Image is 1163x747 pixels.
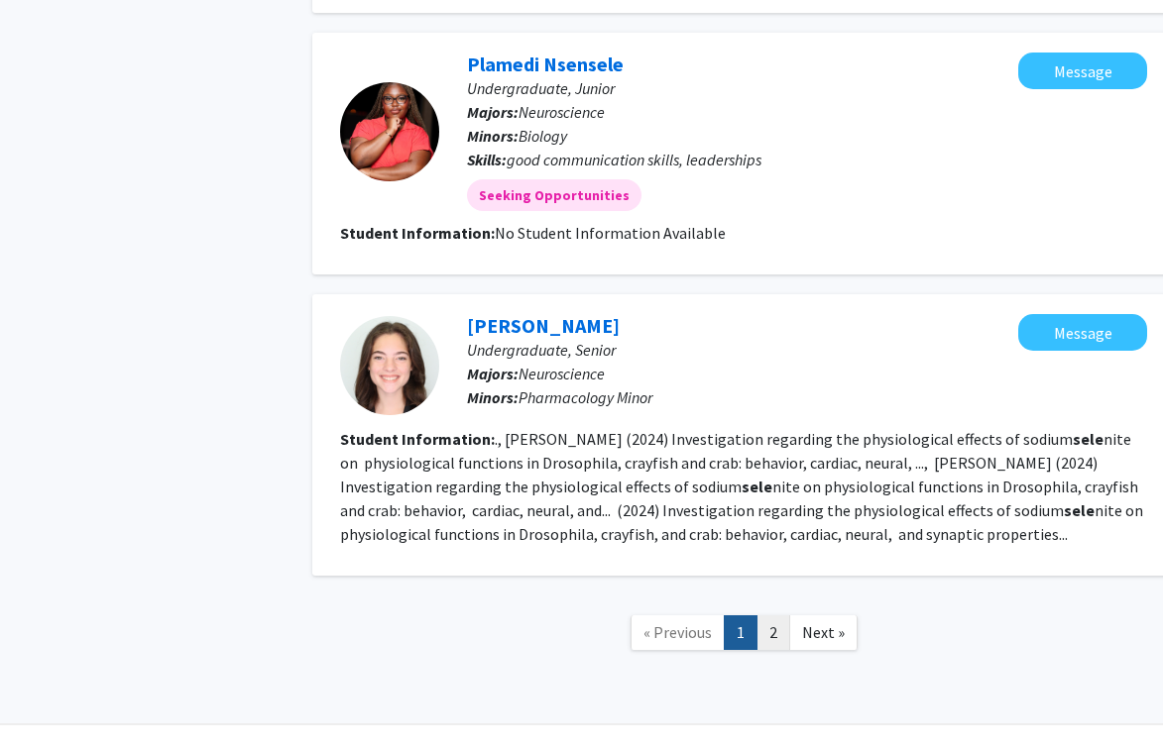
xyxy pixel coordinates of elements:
[467,387,519,407] b: Minors:
[495,223,726,243] span: No Student Information Available
[467,179,641,211] mat-chip: Seeking Opportunities
[467,78,615,98] span: Undergraduate, Junior
[340,429,1146,544] fg-read-more: ., [PERSON_NAME] (2024) Investigation regarding the physiological effects of sodium nite on physi...
[631,615,725,650] a: Previous Page
[1018,314,1147,351] button: Message Jaycie Gard
[340,223,495,243] b: Student Information:
[756,615,790,650] a: 2
[1073,429,1104,449] b: sele
[467,126,519,146] b: Minors:
[15,658,84,732] iframe: Chat
[467,150,507,169] b: Skills:
[742,477,772,496] b: sele
[643,622,712,642] span: « Previous
[507,150,761,169] span: good communication skills, leaderships
[724,615,757,650] a: 1
[467,102,519,122] b: Majors:
[340,429,495,449] b: Student Information:
[1018,53,1147,89] button: Message Plamedi Nsensele
[467,364,519,383] b: Majors:
[467,340,616,360] span: Undergraduate, Senior
[467,313,620,338] a: [PERSON_NAME]
[1064,500,1095,520] b: sele
[519,102,605,122] span: Neuroscience
[519,126,567,146] span: Biology
[789,615,858,650] a: Next
[519,387,652,407] span: Pharmacology Minor
[519,364,605,383] span: Neuroscience
[802,622,845,642] span: Next »
[467,52,624,76] a: Plamedi Nsensele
